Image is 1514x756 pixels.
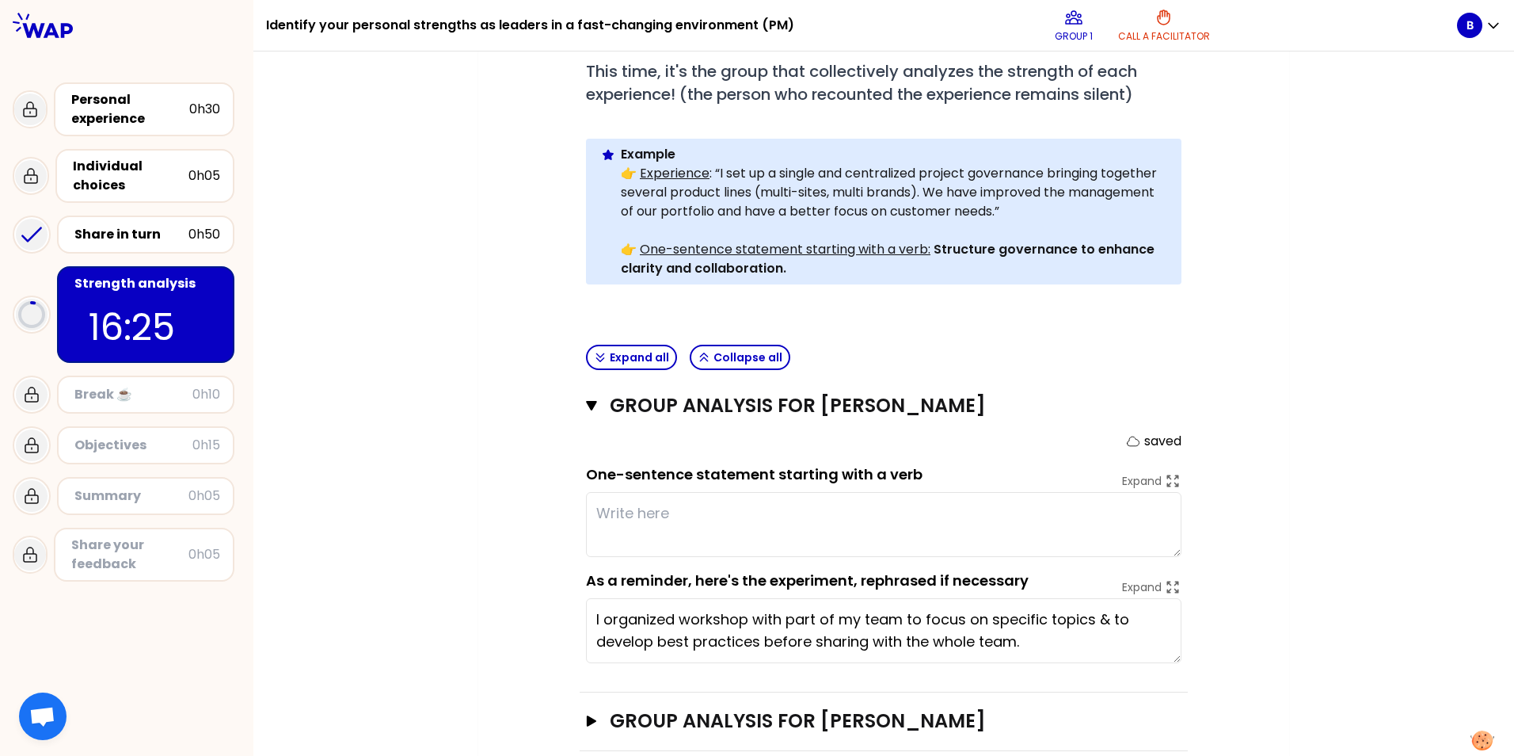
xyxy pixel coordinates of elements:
[621,164,1169,221] p: : “I set up a single and centralized project governance bringing together several product lines (...
[610,393,1127,418] h3: Group analysis for [PERSON_NAME]
[188,487,220,506] div: 0h05
[74,385,192,404] div: Break ☕️
[188,166,220,185] div: 0h05
[1144,432,1181,451] p: saved
[586,598,1181,663] textarea: I organized workshop with part of my team to focus on specific topics & to develop best practices...
[74,274,220,293] div: Strength analysis
[1466,17,1474,33] p: B
[1118,30,1210,43] p: Call a facilitator
[1457,13,1501,38] button: B
[189,100,220,119] div: 0h30
[1122,579,1162,595] p: Expand
[188,225,220,244] div: 0h50
[71,536,188,574] div: Share your feedback
[690,345,790,370] button: Collapse all
[74,225,188,244] div: Share in turn
[586,60,1141,105] span: This time, it's the group that collectively analyzes the strength of each experience! (the person...
[192,436,220,455] div: 0h15
[1055,30,1093,43] p: Group 1
[640,164,709,182] u: Experience
[1112,2,1216,49] button: Call a facilitator
[610,708,1128,734] h3: Group analysis for [PERSON_NAME]
[1122,473,1162,489] p: Expand
[192,385,220,404] div: 0h10
[586,708,1181,734] button: Group analysis for [PERSON_NAME]
[586,571,1029,590] label: As a reminder, here's the experiment, rephrased if necessary
[640,240,930,258] u: One-sentence statement starting with a verb:
[74,436,192,455] div: Objectives
[621,240,637,258] strong: 👉
[73,157,188,195] div: Individual choices
[89,300,203,355] p: 16:25
[621,164,637,182] strong: 👉
[621,145,675,163] strong: Example
[19,693,67,740] div: Ouvrir le chat
[1048,2,1099,49] button: Group 1
[621,240,1158,277] strong: Structure governance to enhance clarity and collaboration.
[586,393,1181,418] button: Group analysis for [PERSON_NAME]
[74,487,188,506] div: Summary
[586,464,922,484] label: One-sentence statement starting with a verb
[586,345,677,370] button: Expand all
[71,90,189,128] div: Personal experience
[188,545,220,564] div: 0h05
